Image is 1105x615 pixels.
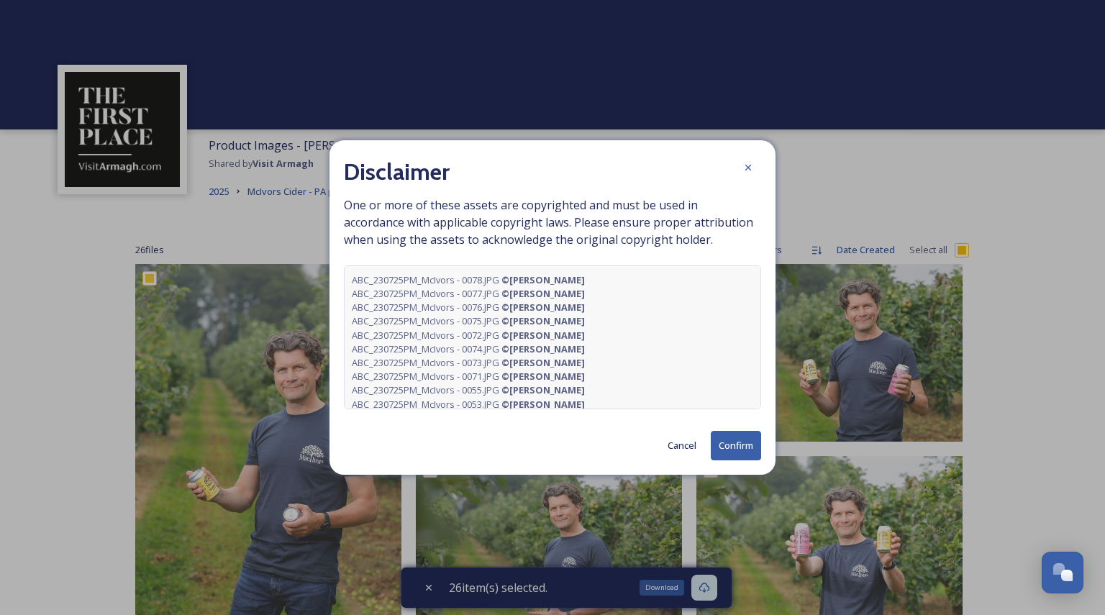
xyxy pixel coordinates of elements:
[501,398,585,411] strong: © [PERSON_NAME]
[352,342,585,356] span: ABC_230725PM_McIvors - 0074.JPG
[501,329,585,342] strong: © [PERSON_NAME]
[352,329,585,342] span: ABC_230725PM_McIvors - 0072.JPG
[352,356,585,370] span: ABC_230725PM_McIvors - 0073.JPG
[344,155,450,189] h2: Disclaimer
[352,287,585,301] span: ABC_230725PM_McIvors - 0077.JPG
[501,342,585,355] strong: © [PERSON_NAME]
[501,301,585,314] strong: © [PERSON_NAME]
[501,356,585,369] strong: © [PERSON_NAME]
[660,432,704,460] button: Cancel
[501,370,585,383] strong: © [PERSON_NAME]
[501,383,585,396] strong: © [PERSON_NAME]
[501,273,585,286] strong: © [PERSON_NAME]
[352,383,585,397] span: ABC_230725PM_McIvors - 0055.JPG
[344,196,761,409] span: One or more of these assets are copyrighted and must be used in accordance with applicable copyri...
[352,398,585,411] span: ABC_230725PM_McIvors - 0053.JPG
[352,314,585,328] span: ABC_230725PM_McIvors - 0075.JPG
[711,431,761,460] button: Confirm
[501,287,585,300] strong: © [PERSON_NAME]
[501,314,585,327] strong: © [PERSON_NAME]
[1042,552,1083,593] button: Open Chat
[352,301,585,314] span: ABC_230725PM_McIvors - 0076.JPG
[352,273,585,287] span: ABC_230725PM_McIvors - 0078.JPG
[352,370,585,383] span: ABC_230725PM_McIvors - 0071.JPG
